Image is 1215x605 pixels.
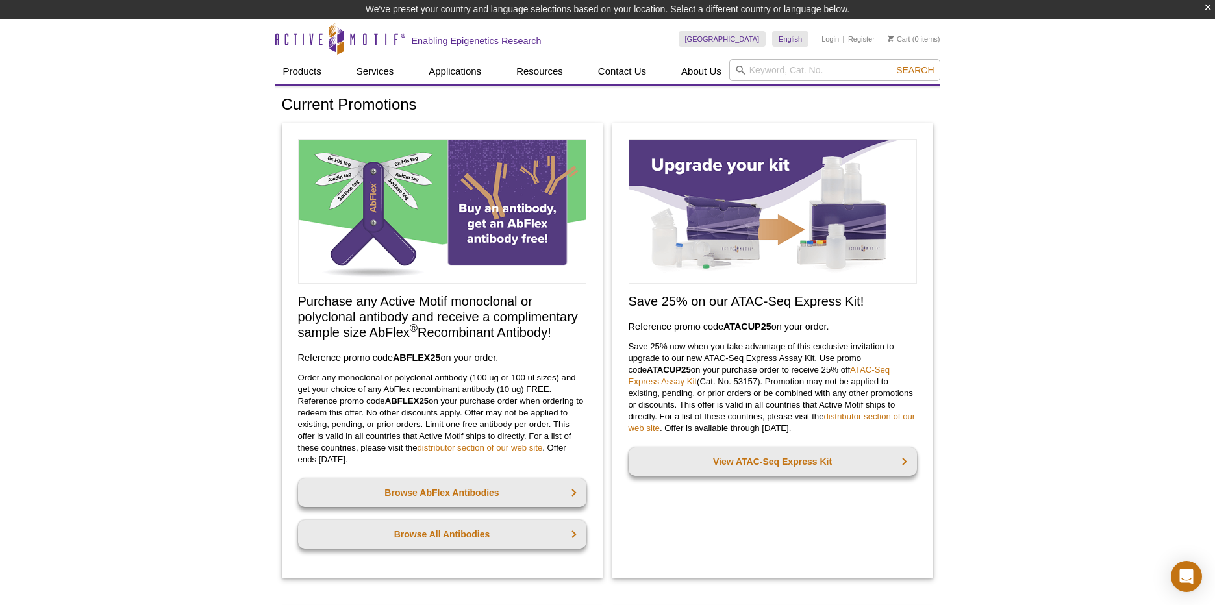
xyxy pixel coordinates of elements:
h3: Reference promo code on your order. [629,319,917,334]
button: Search [892,64,938,76]
strong: ABFLEX25 [385,396,429,406]
a: Services [349,59,402,84]
img: Save on ATAC-Seq Express Assay Kit [629,139,917,284]
a: distributor section of our web site [418,443,543,452]
h3: Reference promo code on your order. [298,350,586,365]
p: Save 25% now when you take advantage of this exclusive invitation to upgrade to our new ATAC-Seq ... [629,341,917,434]
a: Applications [421,59,489,84]
a: View ATAC-Seq Express Kit [629,447,917,476]
a: Browse AbFlex Antibodies [298,478,586,507]
strong: ATACUP25 [723,321,771,332]
div: Open Intercom Messenger [1171,561,1202,592]
li: (0 items) [888,31,940,47]
a: [GEOGRAPHIC_DATA] [679,31,766,47]
a: Products [275,59,329,84]
img: Your Cart [888,35,894,42]
span: Search [896,65,934,75]
a: Contact Us [590,59,654,84]
p: Order any monoclonal or polyclonal antibody (100 ug or 100 ul sizes) and get your choice of any A... [298,372,586,465]
h1: Current Promotions [282,96,934,115]
h2: Purchase any Active Motif monoclonal or polyclonal antibody and receive a complimentary sample si... [298,293,586,340]
strong: ATACUP25 [647,365,691,375]
h2: Save 25% on our ATAC-Seq Express Kit! [629,293,917,309]
img: Free Sample Size AbFlex Antibody [298,139,586,284]
a: Resources [508,59,571,84]
li: | [843,31,845,47]
a: About Us [673,59,729,84]
a: Register [848,34,875,43]
strong: ABFLEX25 [393,352,441,363]
a: Login [821,34,839,43]
a: English [772,31,808,47]
sup: ® [410,323,418,335]
h2: Enabling Epigenetics Research [412,35,542,47]
a: Cart [888,34,910,43]
input: Keyword, Cat. No. [729,59,940,81]
a: Browse All Antibodies [298,520,586,549]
